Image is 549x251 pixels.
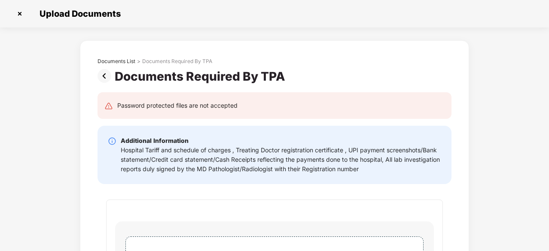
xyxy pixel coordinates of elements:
[121,145,441,174] div: Hospital Tariff and schedule of charges , Treating Doctor registration certificate , UPI payment ...
[98,69,115,83] img: svg+xml;base64,PHN2ZyBpZD0iUHJldi0zMngzMiIgeG1sbnM9Imh0dHA6Ly93d3cudzMub3JnLzIwMDAvc3ZnIiB3aWR0aD...
[104,102,113,110] img: svg+xml;base64,PHN2ZyB4bWxucz0iaHR0cDovL3d3dy53My5vcmcvMjAwMC9zdmciIHdpZHRoPSIyNCIgaGVpZ2h0PSIyNC...
[121,137,189,144] b: Additional Information
[98,58,135,65] div: Documents List
[31,9,125,19] span: Upload Documents
[117,101,238,110] div: Password protected files are not accepted
[137,58,140,65] div: >
[13,7,27,21] img: svg+xml;base64,PHN2ZyBpZD0iQ3Jvc3MtMzJ4MzIiIHhtbG5zPSJodHRwOi8vd3d3LnczLm9yZy8yMDAwL3N2ZyIgd2lkdG...
[142,58,212,65] div: Documents Required By TPA
[108,137,116,145] img: svg+xml;base64,PHN2ZyBpZD0iSW5mby0yMHgyMCIgeG1sbnM9Imh0dHA6Ly93d3cudzMub3JnLzIwMDAvc3ZnIiB3aWR0aD...
[115,69,289,84] div: Documents Required By TPA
